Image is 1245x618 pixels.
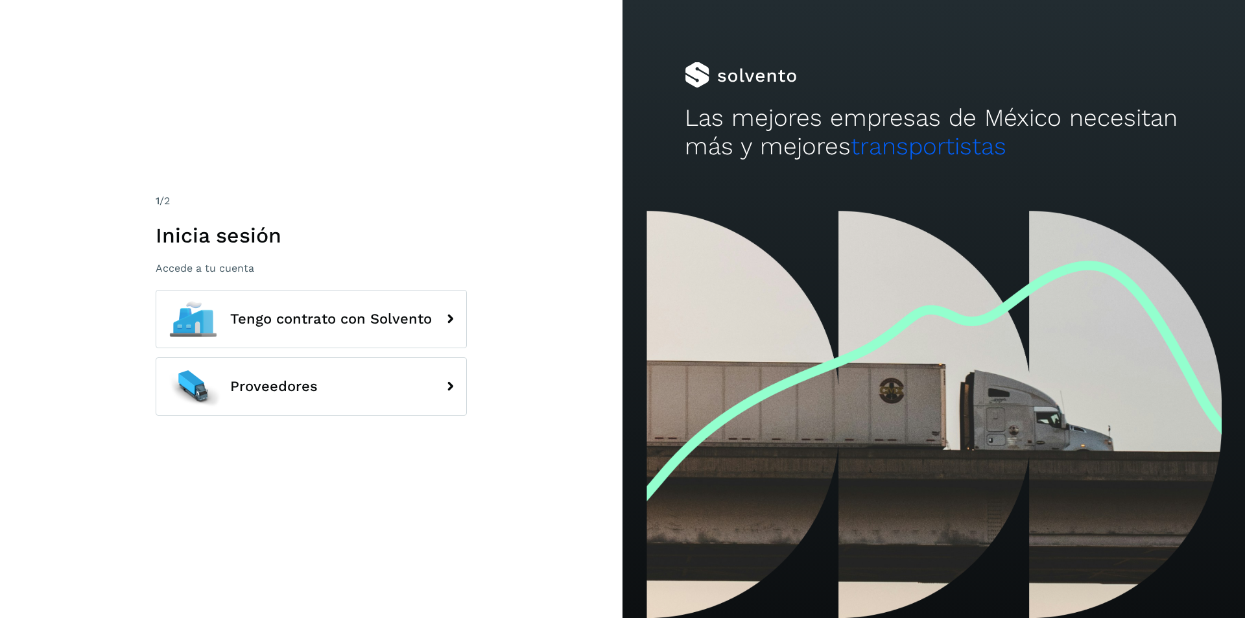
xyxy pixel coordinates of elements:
h2: Las mejores empresas de México necesitan más y mejores [685,104,1183,161]
div: /2 [156,193,467,209]
span: Proveedores [230,379,318,394]
h1: Inicia sesión [156,223,467,248]
span: 1 [156,195,160,207]
p: Accede a tu cuenta [156,262,467,274]
button: Tengo contrato con Solvento [156,290,467,348]
span: transportistas [851,132,1006,160]
span: Tengo contrato con Solvento [230,311,432,327]
button: Proveedores [156,357,467,416]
